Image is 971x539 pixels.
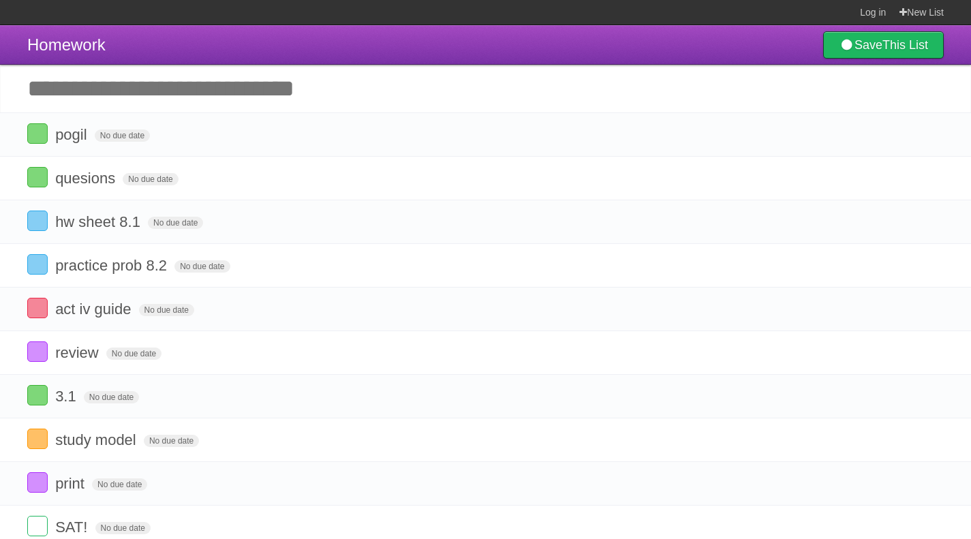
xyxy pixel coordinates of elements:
span: No due date [144,435,199,447]
span: Homework [27,35,106,54]
b: This List [882,38,928,52]
span: No due date [92,478,147,491]
span: hw sheet 8.1 [55,213,144,230]
span: pogil [55,126,90,143]
span: 3.1 [55,388,80,405]
span: No due date [123,173,178,185]
label: Done [27,167,48,187]
span: review [55,344,102,361]
label: Done [27,472,48,493]
span: No due date [95,522,151,534]
span: practice prob 8.2 [55,257,170,274]
label: Done [27,123,48,144]
span: act iv guide [55,301,134,318]
span: No due date [148,217,203,229]
label: Done [27,254,48,275]
span: No due date [139,304,194,316]
label: Done [27,341,48,362]
span: print [55,475,88,492]
span: No due date [84,391,139,403]
span: SAT! [55,519,91,536]
label: Done [27,298,48,318]
label: Done [27,211,48,231]
label: Done [27,429,48,449]
a: SaveThis List [823,31,944,59]
span: No due date [174,260,230,273]
span: study model [55,431,140,448]
span: quesions [55,170,119,187]
label: Done [27,516,48,536]
span: No due date [95,129,150,142]
label: Done [27,385,48,405]
span: No due date [106,348,161,360]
